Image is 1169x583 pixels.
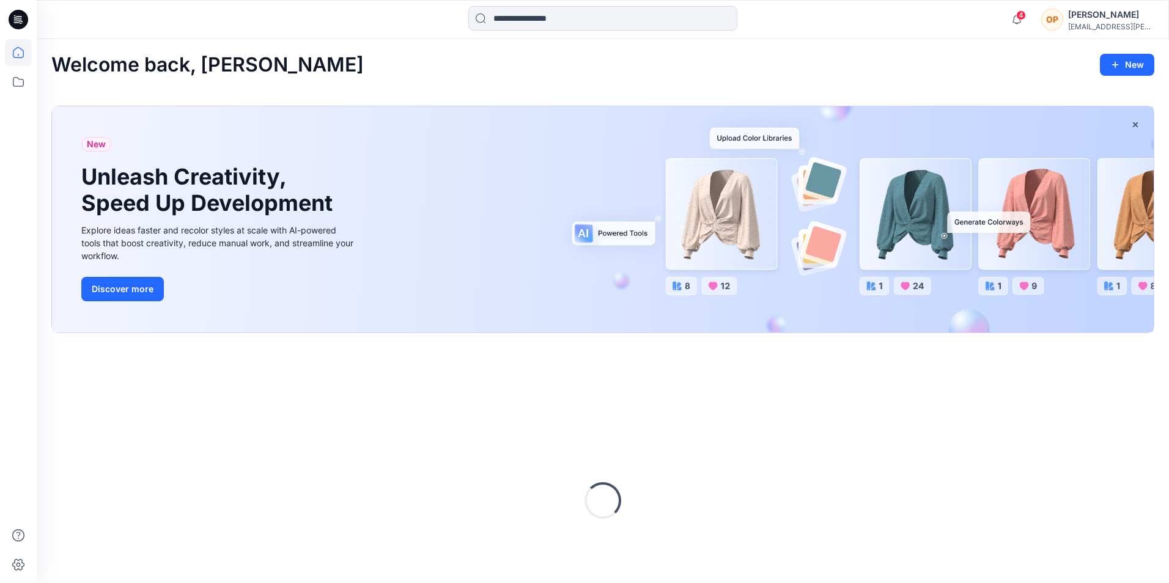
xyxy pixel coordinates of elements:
[1016,10,1026,20] span: 4
[1041,9,1063,31] div: OP
[1100,54,1154,76] button: New
[81,164,338,216] h1: Unleash Creativity, Speed Up Development
[51,54,364,76] h2: Welcome back, [PERSON_NAME]
[81,277,356,301] a: Discover more
[81,224,356,262] div: Explore ideas faster and recolor styles at scale with AI-powered tools that boost creativity, red...
[87,137,106,152] span: New
[1068,7,1154,22] div: [PERSON_NAME]
[81,277,164,301] button: Discover more
[1068,22,1154,31] div: [EMAIL_ADDRESS][PERSON_NAME][DOMAIN_NAME]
